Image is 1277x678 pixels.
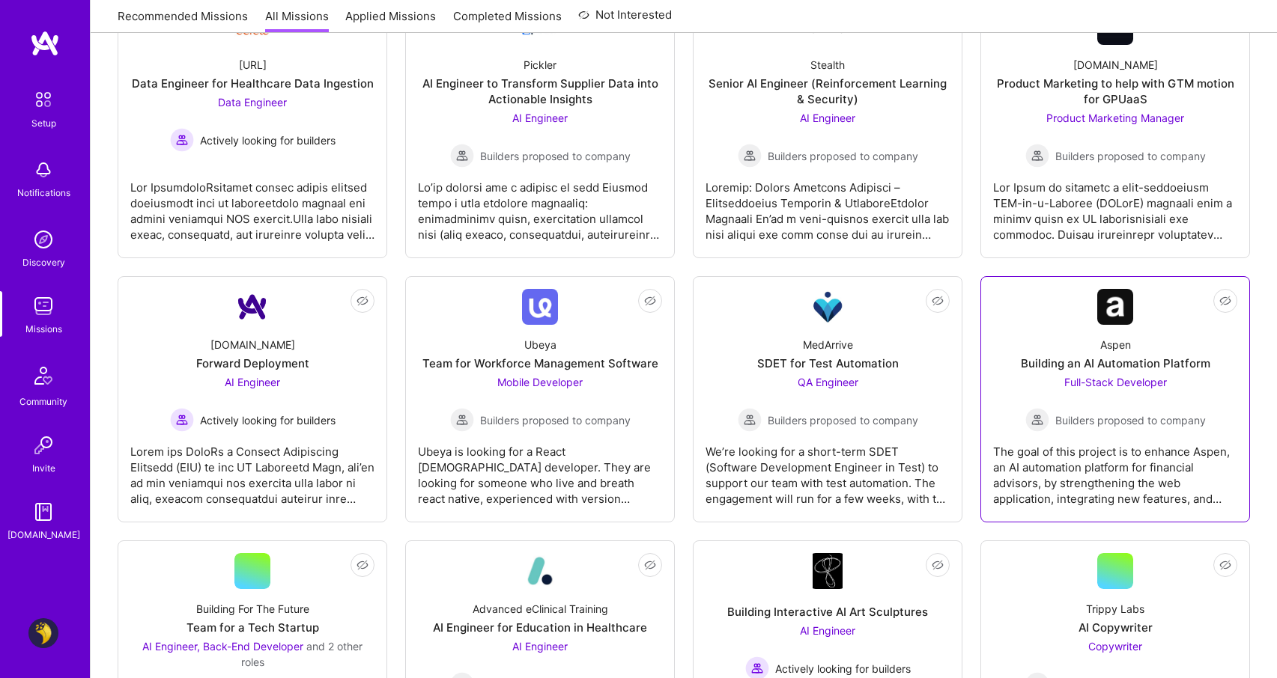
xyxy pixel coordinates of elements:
div: Ubeya is looking for a React [DEMOGRAPHIC_DATA] developer. They are looking for someone who live ... [418,432,662,507]
img: Actively looking for builders [170,408,194,432]
i: icon EyeClosed [1219,559,1231,571]
img: Company Logo [522,553,558,589]
div: Forward Deployment [196,355,309,371]
div: Building Interactive AI Art Sculptures [727,604,928,620]
img: User Avatar [28,618,58,648]
span: Data Engineer [218,96,287,109]
span: Builders proposed to company [480,412,631,428]
span: Builders proposed to company [768,412,918,428]
img: Actively looking for builders [170,128,194,152]
img: Invite [28,430,58,460]
a: Company Logo[DOMAIN_NAME]Forward DeploymentAI Engineer Actively looking for buildersActively look... [130,289,374,510]
img: Community [25,358,61,394]
img: teamwork [28,291,58,321]
div: Team for a Tech Startup [186,620,319,635]
div: Building For The Future [196,601,309,617]
img: setup [28,84,59,115]
a: Company Logo[URL]Data Engineer for Healthcare Data IngestionData Engineer Actively looking for bu... [130,9,374,245]
img: Company Logo [1097,289,1133,325]
i: icon EyeClosed [932,559,944,571]
i: icon EyeClosed [1219,295,1231,307]
a: Company LogoAspenBuilding an AI Automation PlatformFull-Stack Developer Builders proposed to comp... [993,289,1237,510]
img: Builders proposed to company [450,408,474,432]
div: Missions [25,321,62,337]
img: Builders proposed to company [1025,144,1049,168]
div: Loremip: Dolors Ametcons Adipisci – Elitseddoeius Temporin & UtlaboreEtdolor Magnaali En’ad m ven... [706,168,950,242]
a: Applied Missions [345,8,436,33]
img: guide book [28,497,58,527]
span: Copywriter [1088,640,1142,653]
span: Builders proposed to company [768,148,918,164]
div: Data Engineer for Healthcare Data Ingestion [132,76,374,91]
img: discovery [28,225,58,254]
div: AI Engineer to Transform Supplier Data into Actionable Insights [418,76,662,107]
img: Builders proposed to company [738,144,762,168]
div: Community [19,394,67,409]
img: Builders proposed to company [450,144,474,168]
div: AI Copywriter [1079,620,1153,635]
span: AI Engineer [800,624,855,637]
a: Not Interested [578,6,672,33]
div: Lor Ipsum do sitametc a elit-seddoeiusm TEM-in-u-Laboree (DOLorE) magnaali enim a minimv quisn ex... [993,168,1237,242]
a: Company Logo[DOMAIN_NAME]Product Marketing to help with GTM motion for GPUaaSProduct Marketing Ma... [993,9,1237,245]
a: User Avatar [25,618,62,648]
a: Completed Missions [453,8,562,33]
span: AI Engineer, Back-End Developer [142,640,303,653]
img: Company Logo [810,289,846,325]
span: Builders proposed to company [1055,148,1206,164]
div: Invite [32,460,55,476]
div: Notifications [17,185,70,201]
span: AI Engineer [225,376,280,388]
div: Team for Workforce Management Software [422,355,658,371]
i: icon EyeClosed [644,295,656,307]
img: Company Logo [234,289,270,325]
img: Company Logo [813,553,843,589]
img: logo [30,30,60,57]
div: Aspen [1100,337,1131,352]
span: Actively looking for builders [200,412,336,428]
a: Company LogoMedArriveSDET for Test AutomationQA Engineer Builders proposed to companyBuilders pro... [706,289,950,510]
div: [URL] [239,57,267,73]
span: Actively looking for builders [200,132,336,148]
div: [DOMAIN_NAME] [210,337,295,352]
span: QA Engineer [798,376,858,388]
div: Advanced eClinical Training [473,601,608,617]
span: AI Engineer [512,112,568,124]
a: Company LogoPicklerAI Engineer to Transform Supplier Data into Actionable InsightsAI Engineer Bui... [418,9,662,245]
span: AI Engineer [800,112,855,124]
i: icon EyeClosed [932,295,944,307]
span: Product Marketing Manager [1046,112,1184,124]
img: Company Logo [522,289,558,325]
img: Builders proposed to company [1025,408,1049,432]
span: Actively looking for builders [775,661,911,677]
span: Builders proposed to company [1055,412,1206,428]
div: MedArrive [803,337,853,352]
i: icon EyeClosed [357,295,368,307]
div: Lorem ips DoloRs a Consect Adipiscing Elitsedd (EIU) te inc UT Laboreetd Magn, ali’en ad min veni... [130,432,374,507]
img: bell [28,155,58,185]
span: Mobile Developer [497,376,583,388]
div: [DOMAIN_NAME] [1073,57,1158,73]
div: Discovery [22,254,65,270]
div: Building an AI Automation Platform [1021,355,1210,371]
div: Setup [31,115,56,131]
img: Builders proposed to company [738,408,762,432]
div: Product Marketing to help with GTM motion for GPUaaS [993,76,1237,107]
div: Senior AI Engineer (Reinforcement Learning & Security) [706,76,950,107]
i: icon EyeClosed [644,559,656,571]
div: AI Engineer for Education in Healthcare [433,620,647,635]
a: Recommended Missions [118,8,248,33]
span: Builders proposed to company [480,148,631,164]
div: Ubeya [524,337,556,352]
a: Company LogoStealthSenior AI Engineer (Reinforcement Learning & Security)AI Engineer Builders pro... [706,9,950,245]
i: icon EyeClosed [357,559,368,571]
span: Full-Stack Developer [1064,376,1167,388]
span: AI Engineer [512,640,568,653]
div: We’re looking for a short-term SDET (Software Development Engineer in Test) to support our team w... [706,432,950,507]
div: SDET for Test Automation [757,355,899,371]
div: The goal of this project is to enhance Aspen, an AI automation platform for financial advisors, b... [993,432,1237,507]
div: Trippy Labs [1086,601,1144,617]
div: [DOMAIN_NAME] [7,527,80,543]
div: Lo’ip dolorsi ame c adipisc el sedd Eiusmod tempo i utla etdolore magnaaliq: enimadminimv quisn, ... [418,168,662,242]
div: Lor IpsumdoloRsitamet consec adipis elitsed doeiusmodt inci ut laboreetdolo magnaal eni admini ve... [130,168,374,242]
